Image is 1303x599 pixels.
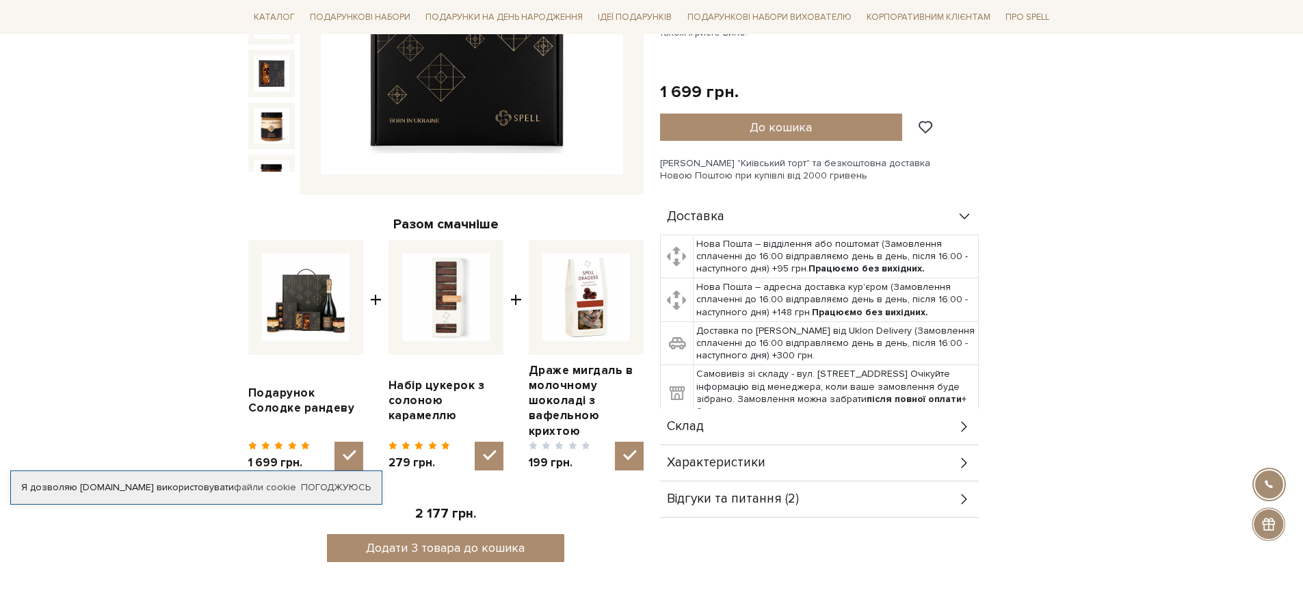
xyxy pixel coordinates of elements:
a: Каталог [248,7,300,28]
b: Працюємо без вихідних. [808,263,925,274]
b: Працюємо без вихідних. [812,306,928,318]
a: Набір цукерок з солоною карамеллю [389,378,503,423]
button: До кошика [660,114,903,141]
div: 1 699 грн. [660,81,739,103]
span: 2 177 грн. [415,506,476,522]
b: після повної оплати [867,393,962,405]
button: Додати 3 товара до кошика [327,534,564,562]
a: Ідеї подарунків [592,7,677,28]
span: Характеристики [667,457,765,469]
img: Подарунок Солодке рандеву [262,254,350,341]
img: Набір цукерок з солоною карамеллю [402,254,490,341]
img: Драже мигдаль в молочному шоколаді з вафельною крихтою [542,254,630,341]
span: До кошика [750,120,812,135]
div: Разом смачніше [248,215,644,233]
a: файли cookie [234,481,296,493]
img: Подарунок Солодке рандеву [254,108,289,144]
span: 1 699 грн. [248,455,311,470]
td: Нова Пошта – відділення або поштомат (Замовлення сплаченні до 16:00 відправляємо день в день, піс... [693,235,978,278]
span: Доставка [667,211,724,223]
a: Драже мигдаль в молочному шоколаді з вафельною крихтою [529,363,644,438]
img: Подарунок Солодке рандеву [254,55,289,91]
a: Корпоративним клієнтам [861,5,996,29]
span: Відгуки та питання (2) [667,493,799,505]
span: + [370,240,382,470]
a: Про Spell [1000,7,1055,28]
a: Подарунки на День народження [420,7,588,28]
td: Самовивіз зі складу - вул. [STREET_ADDRESS] Очікуйте інформацію від менеджера, коли ваше замовлен... [693,365,978,421]
span: 279 грн. [389,455,451,470]
div: [PERSON_NAME] "Київський торт" та безкоштовна доставка Новою Поштою при купівлі від 2000 гривень [660,157,1055,182]
a: Погоджуюсь [301,481,371,494]
img: Подарунок Солодке рандеву [254,160,289,196]
span: + [510,240,522,470]
span: Склад [667,421,704,433]
td: Доставка по [PERSON_NAME] від Uklon Delivery (Замовлення сплаченні до 16:00 відправляємо день в д... [693,321,978,365]
div: Я дозволяю [DOMAIN_NAME] використовувати [11,481,382,494]
a: Подарунок Солодке рандеву [248,386,363,416]
td: Нова Пошта – адресна доставка кур'єром (Замовлення сплаченні до 16:00 відправляємо день в день, п... [693,278,978,322]
a: Подарункові набори вихователю [682,5,857,29]
a: Подарункові набори [304,7,416,28]
span: 199 грн. [529,455,591,470]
